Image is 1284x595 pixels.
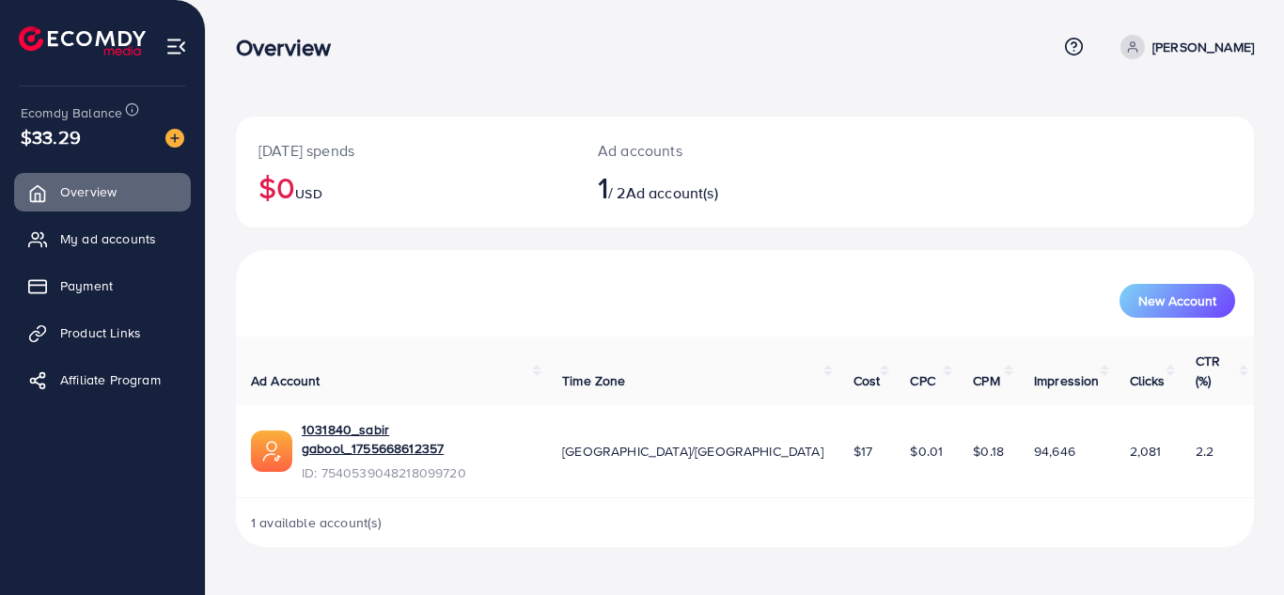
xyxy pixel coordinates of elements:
[165,36,187,57] img: menu
[910,371,934,390] span: CPC
[295,184,321,203] span: USD
[251,371,321,390] span: Ad Account
[258,139,553,162] p: [DATE] spends
[1034,442,1075,461] span: 94,646
[14,173,191,211] a: Overview
[251,513,383,532] span: 1 available account(s)
[60,229,156,248] span: My ad accounts
[21,123,81,150] span: $33.29
[302,420,532,459] a: 1031840_sabir gabool_1755668612357
[973,371,999,390] span: CPM
[60,276,113,295] span: Payment
[258,169,553,205] h2: $0
[1120,284,1235,318] button: New Account
[1138,294,1216,307] span: New Account
[21,103,122,122] span: Ecomdy Balance
[165,129,184,148] img: image
[1152,36,1254,58] p: [PERSON_NAME]
[853,371,881,390] span: Cost
[14,361,191,399] a: Affiliate Program
[562,371,625,390] span: Time Zone
[1034,371,1100,390] span: Impression
[910,442,943,461] span: $0.01
[60,323,141,342] span: Product Links
[60,370,161,389] span: Affiliate Program
[14,267,191,305] a: Payment
[60,182,117,201] span: Overview
[14,314,191,352] a: Product Links
[598,165,608,209] span: 1
[973,442,1004,461] span: $0.18
[598,169,807,205] h2: / 2
[853,442,872,461] span: $17
[598,139,807,162] p: Ad accounts
[1196,352,1220,389] span: CTR (%)
[1130,371,1166,390] span: Clicks
[626,182,718,203] span: Ad account(s)
[562,442,823,461] span: [GEOGRAPHIC_DATA]/[GEOGRAPHIC_DATA]
[302,463,532,482] span: ID: 7540539048218099720
[14,220,191,258] a: My ad accounts
[1196,442,1214,461] span: 2.2
[19,26,146,55] img: logo
[1130,442,1162,461] span: 2,081
[236,34,346,61] h3: Overview
[251,431,292,472] img: ic-ads-acc.e4c84228.svg
[1113,35,1254,59] a: [PERSON_NAME]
